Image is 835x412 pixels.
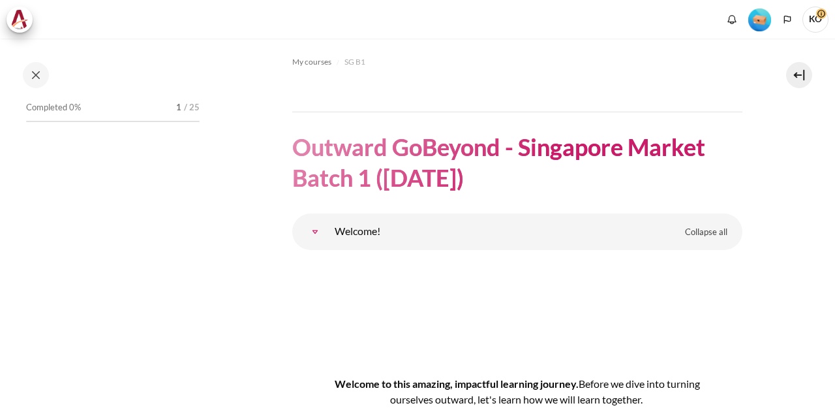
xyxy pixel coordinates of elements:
[7,7,39,33] a: Architeck Architeck
[344,54,365,70] a: SG B1
[184,101,200,114] span: / 25
[334,376,701,407] h4: Welcome to this amazing, impactful learning journey.
[748,8,771,31] img: Level #1
[292,132,742,193] h1: Outward GoBeyond - Singapore Market Batch 1 ([DATE])
[722,10,742,29] div: Show notification window with no new notifications
[802,7,828,33] a: User menu
[802,7,828,33] span: KO
[675,221,737,244] a: Collapse all
[176,101,181,114] span: 1
[26,99,200,135] a: Completed 0% 1 / 25
[26,101,81,114] span: Completed 0%
[743,7,776,31] a: Level #1
[390,377,700,405] span: efore we dive into turning ourselves outward, let's learn how we will learn together.
[302,219,328,245] a: Welcome!
[579,377,585,390] span: B
[685,226,727,239] span: Collapse all
[292,56,331,68] span: My courses
[292,54,331,70] a: My courses
[344,56,365,68] span: SG B1
[748,7,771,31] div: Level #1
[10,10,29,29] img: Architeck
[292,52,742,72] nav: Navigation bar
[778,10,797,29] button: Languages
